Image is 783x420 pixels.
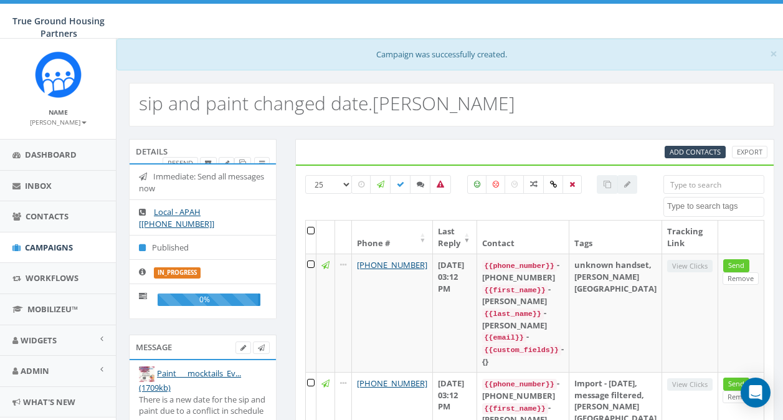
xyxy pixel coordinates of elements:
[482,378,564,401] div: - [PHONE_NUMBER]
[770,45,777,62] span: ×
[433,221,477,254] th: Last Reply: activate to sort column ascending
[205,158,212,168] span: Archive Campaign
[410,175,431,194] label: Replied
[357,378,427,389] a: [PHONE_NUMBER]
[482,307,564,331] div: - [PERSON_NAME]
[723,391,759,404] a: Remove
[482,331,564,343] div: -
[543,175,564,194] label: Link Clicked
[26,211,69,222] span: Contacts
[259,158,265,168] span: View Campaign Delivery Statistics
[351,175,371,194] label: Pending
[433,254,477,372] td: [DATE] 03:12 PM
[370,175,391,194] label: Sending
[129,139,277,164] div: Details
[258,343,265,352] span: Send Test Message
[665,146,726,159] a: Add Contacts
[49,108,68,117] small: Name
[430,175,451,194] label: Bounced
[23,396,75,408] span: What's New
[569,221,662,254] th: Tags
[25,180,52,191] span: Inbox
[139,368,241,393] a: Paint___mocktails_Ev... (1709kb)
[482,285,548,296] code: {{first_name}}
[467,175,487,194] label: Positive
[352,221,433,254] th: Phone #: activate to sort column ascending
[662,221,718,254] th: Tracking Link
[482,332,526,343] code: {{email}}
[26,272,78,284] span: Workflows
[163,157,198,170] a: Resend
[562,175,582,194] label: Removed
[390,175,411,194] label: Delivered
[482,259,564,283] div: - [PHONE_NUMBER]
[732,146,767,159] a: Export
[25,242,73,253] span: Campaigns
[154,267,201,279] label: in_progress
[770,47,777,60] button: Close
[482,379,557,390] code: {{phone_number}}
[139,244,152,252] i: Published
[670,147,721,156] span: Add Contacts
[505,175,524,194] label: Neutral
[477,221,569,254] th: Contact
[240,343,246,352] span: Edit Campaign Body
[139,206,214,229] a: Local - APAH [[PHONE_NUMBER]]
[482,343,564,367] div: - {}
[667,201,764,212] textarea: Search
[723,259,749,272] a: Send
[35,51,82,98] img: Rally_Corp_Logo_1.png
[523,175,544,194] label: Mixed
[723,272,759,285] a: Remove
[482,403,548,414] code: {{first_name}}
[482,308,544,320] code: {{last_name}}
[482,345,561,356] code: {{custom_fields}}
[741,378,771,408] div: Open Intercom Messenger
[224,158,229,168] span: Edit Campaign Title
[130,165,276,200] li: Immediate: Send all messages now
[130,235,276,260] li: Published
[663,175,764,194] input: Type to search
[670,147,721,156] span: CSV files only
[30,116,87,127] a: [PERSON_NAME]
[12,15,105,39] span: True Ground Housing Partners
[25,149,77,160] span: Dashboard
[486,175,506,194] label: Negative
[30,118,87,126] small: [PERSON_NAME]
[357,259,427,270] a: [PHONE_NUMBER]
[569,254,662,372] td: unknown handset, [PERSON_NAME][GEOGRAPHIC_DATA]
[482,260,557,272] code: {{phone_number}}
[27,303,78,315] span: MobilizeU™
[158,294,260,306] div: 0%
[723,378,749,391] a: Send
[482,284,564,307] div: - [PERSON_NAME]
[129,335,277,360] div: Message
[21,365,49,376] span: Admin
[21,335,57,346] span: Widgets
[139,93,515,113] h2: sip and paint changed date.[PERSON_NAME]
[139,173,153,181] i: Immediate: Send all messages now
[239,158,246,168] span: Clone Campaign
